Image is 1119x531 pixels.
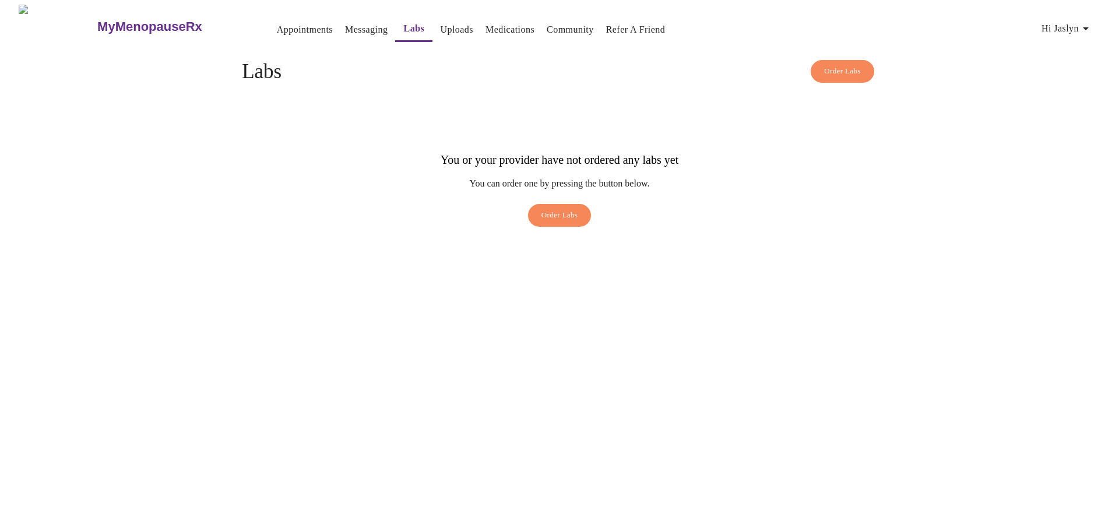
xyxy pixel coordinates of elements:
[97,19,202,34] h3: MyMenopauseRx
[340,18,392,41] button: Messaging
[606,22,666,38] a: Refer a Friend
[404,20,425,37] a: Labs
[441,153,678,167] h3: You or your provider have not ordered any labs yet
[441,178,678,189] p: You can order one by pressing the button below.
[272,18,337,41] button: Appointments
[811,60,874,83] button: Order Labs
[395,17,432,42] button: Labs
[525,204,594,233] a: Order Labs
[435,18,478,41] button: Uploads
[481,18,539,41] button: Medications
[485,22,534,38] a: Medications
[528,204,592,227] button: Order Labs
[1041,20,1093,37] span: Hi Jaslyn
[1037,17,1097,40] button: Hi Jaslyn
[242,60,877,83] h4: Labs
[345,22,388,38] a: Messaging
[96,6,249,47] a: MyMenopauseRx
[440,22,473,38] a: Uploads
[547,22,594,38] a: Community
[541,209,578,222] span: Order Labs
[542,18,599,41] button: Community
[601,18,670,41] button: Refer a Friend
[19,5,96,48] img: MyMenopauseRx Logo
[277,22,333,38] a: Appointments
[824,65,861,78] span: Order Labs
